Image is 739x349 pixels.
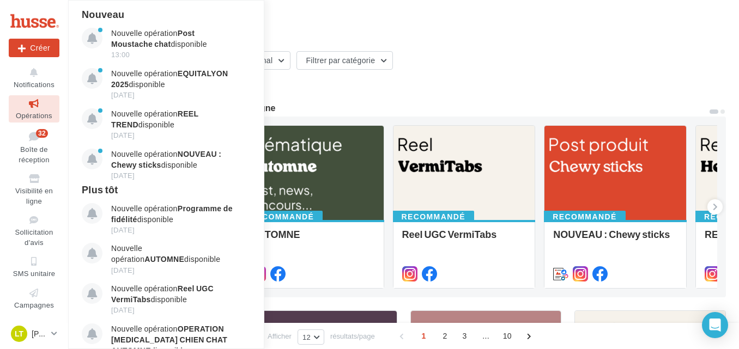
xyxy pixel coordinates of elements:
[9,39,59,57] div: Nouvelle campagne
[16,111,52,120] span: Opérations
[553,229,677,250] div: NOUVEAU : Chewy sticks
[13,269,56,278] span: SMS unitaire
[456,327,474,345] span: 3
[499,327,516,345] span: 10
[15,328,23,339] span: Lt
[393,211,474,223] div: Recommandé
[477,327,495,345] span: ...
[32,328,47,339] p: [PERSON_NAME] & [PERSON_NAME]
[81,17,726,34] div: Opérations marketing
[9,170,59,207] a: Visibilité en ligne
[9,127,59,167] a: Boîte de réception32
[9,39,59,57] button: Créer
[251,229,375,250] div: AUTOMNE
[437,327,454,345] span: 2
[544,211,625,223] div: Recommandé
[402,229,526,250] div: Reel UGC VermiTabs
[9,253,59,280] a: SMS unitaire
[415,327,433,345] span: 1
[9,64,59,91] button: Notifications
[268,331,292,341] span: Afficher
[298,329,324,345] button: 12
[302,333,311,341] span: 12
[9,323,59,344] a: Lt [PERSON_NAME] & [PERSON_NAME]
[330,331,375,341] span: résultats/page
[19,145,49,164] span: Boîte de réception
[15,228,53,247] span: Sollicitation d'avis
[15,186,53,205] span: Visibilité en ligne
[9,95,59,122] a: Opérations
[9,212,59,249] a: Sollicitation d'avis
[9,285,59,311] a: Campagnes
[36,129,48,138] div: 32
[702,312,728,338] div: Open Intercom Messenger
[14,80,54,89] span: Notifications
[296,51,393,70] button: Filtrer par catégorie
[241,211,323,223] div: Recommandé
[14,301,54,309] span: Campagnes
[81,103,708,112] div: 6 opérations recommandées par votre enseigne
